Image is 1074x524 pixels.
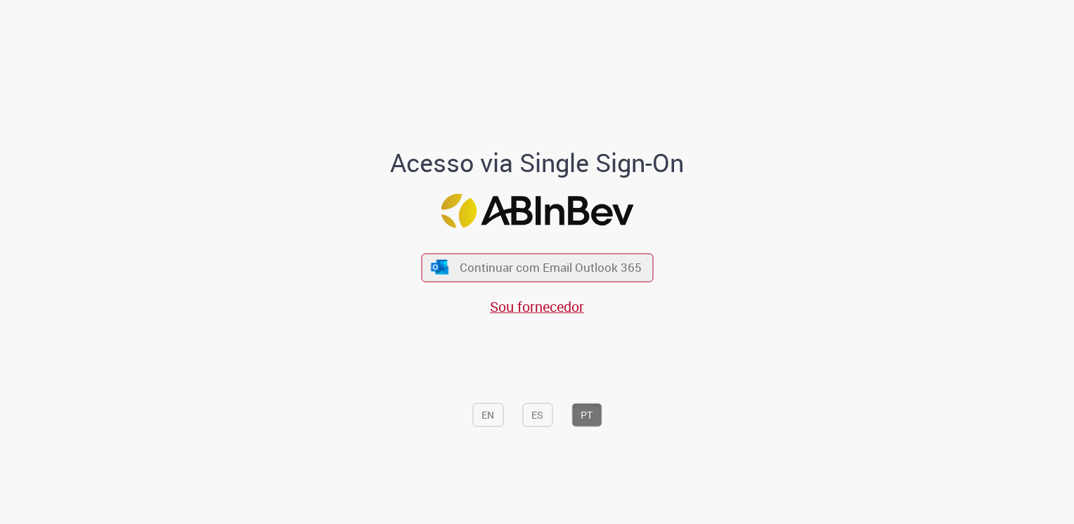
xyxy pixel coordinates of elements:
[430,260,450,275] img: ícone Azure/Microsoft 360
[571,402,602,426] button: PT
[441,193,633,228] img: Logo ABInBev
[472,402,503,426] button: EN
[522,402,552,426] button: ES
[342,149,732,177] h1: Acesso via Single Sign-On
[490,296,584,315] a: Sou fornecedor
[460,259,642,275] span: Continuar com Email Outlook 365
[421,253,653,282] button: ícone Azure/Microsoft 360 Continuar com Email Outlook 365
